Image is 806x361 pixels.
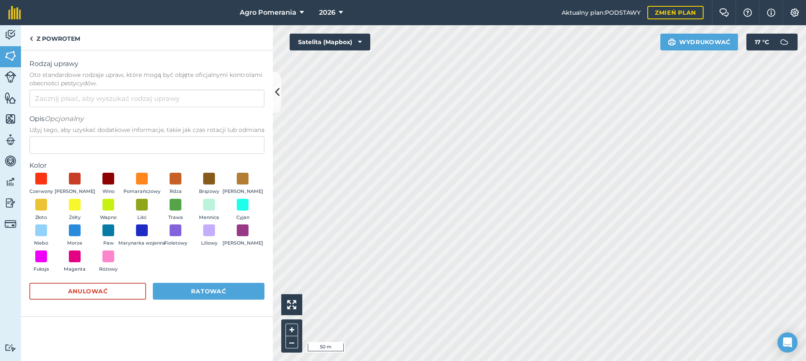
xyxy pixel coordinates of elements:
button: – [285,336,298,348]
input: Zacznij pisać, aby wyszukać rodzaj uprawy [29,90,264,107]
font: : [604,9,605,16]
button: Brązowy [197,173,221,195]
font: Anulować [68,287,108,295]
font: Pomarańczowy [123,188,160,194]
button: Złoto [29,199,53,221]
font: Cyjan [236,214,249,220]
img: Cztery strzałki, jedna skierowana w lewy górny róg, jedna w prawy górny róg, jedna w prawy dolny ... [287,300,296,309]
button: Wapno [97,199,120,221]
font: Wino [102,188,115,194]
font: Paw [103,240,114,246]
img: svg+xml;base64,PHN2ZyB4bWxucz0iaHR0cDovL3d3dy53My5vcmcvMjAwMC9zdmciIHdpZHRoPSIxNyIgaGVpZ2h0PSIxNy... [767,8,775,18]
div: Otwórz komunikator interkomowy [777,332,798,353]
img: svg+xml;base64,PD94bWwgdmVyc2lvbj0iMS4wIiBlbmNvZGluZz0idXRmLTgiPz4KPCEtLSBHZW5lcmF0b3I6IEFkb2JlIE... [5,155,16,167]
img: Logo fieldmargin [8,6,21,19]
font: Złoto [35,214,47,220]
img: Ikona znaku zapytania [743,8,753,17]
button: Anulować [29,283,146,300]
font: Liść [137,214,147,220]
button: + [285,324,298,336]
button: Wino [97,173,120,195]
font: Opis [29,115,44,123]
font: Satelita (Mapbox) [298,38,352,46]
button: Fuksja [29,250,53,273]
font: ° [762,38,765,46]
button: [PERSON_NAME] [63,173,86,195]
a: Zmień plan [647,6,704,19]
button: Fioletowy [164,224,187,247]
img: svg+xml;base64,PD94bWwgdmVyc2lvbj0iMS4wIiBlbmNvZGluZz0idXRmLTgiPz4KPCEtLSBHZW5lcmF0b3I6IEFkb2JlIE... [5,344,16,352]
button: Liść [130,199,154,221]
img: svg+xml;base64,PHN2ZyB4bWxucz0iaHR0cDovL3d3dy53My5vcmcvMjAwMC9zdmciIHdpZHRoPSIxOSIgaGVpZ2h0PSIyNC... [668,37,676,47]
button: Paw [97,224,120,247]
font: [PERSON_NAME] [55,188,95,194]
font: Ratować [191,287,226,295]
img: svg+xml;base64,PD94bWwgdmVyc2lvbj0iMS4wIiBlbmNvZGluZz0idXRmLTgiPz4KPCEtLSBHZW5lcmF0b3I6IEFkb2JlIE... [5,29,16,41]
font: Agro Pomerania [240,8,296,16]
button: Morze [63,224,86,247]
button: Różowy [97,250,120,273]
font: PODSTAWY [605,9,641,16]
font: Różowy [99,266,118,272]
button: Wydrukować [660,34,738,50]
font: Fuksja [34,266,49,272]
button: Liliowy [197,224,221,247]
font: Trawa [168,214,183,220]
font: Użyj tego, aby uzyskać dodatkowe informacje, takie jak czas rotacji lub odmiana [29,126,264,134]
img: svg+xml;base64,PHN2ZyB4bWxucz0iaHR0cDovL3d3dy53My5vcmcvMjAwMC9zdmciIHdpZHRoPSI1NiIgaGVpZ2h0PSI2MC... [5,92,16,104]
button: 17 °C [746,34,798,50]
font: Rdza [170,188,182,194]
button: Satelita (Mapbox) [290,34,370,50]
font: 2026 [319,8,335,16]
font: C [765,38,769,46]
a: Z powrotem [21,25,89,50]
font: Liliowy [201,240,217,246]
font: Czerwony [29,188,53,194]
img: svg+xml;base64,PD94bWwgdmVyc2lvbj0iMS4wIiBlbmNvZGluZz0idXRmLTgiPz4KPCEtLSBHZW5lcmF0b3I6IEFkb2JlIE... [5,71,16,83]
font: Wydrukować [679,38,730,46]
button: Magenta [63,250,86,273]
button: Ratować [153,283,264,300]
font: Wapno [100,214,117,220]
button: Niebo [29,224,53,247]
button: Pomarańczowy [130,173,154,195]
font: Rodzaj uprawy [29,60,79,68]
img: svg+xml;base64,PHN2ZyB4bWxucz0iaHR0cDovL3d3dy53My5vcmcvMjAwMC9zdmciIHdpZHRoPSI1NiIgaGVpZ2h0PSI2MC... [5,50,16,62]
button: Marynarka wojenna [130,224,154,247]
font: Opcjonalny [44,115,84,123]
img: svg+xml;base64,PD94bWwgdmVyc2lvbj0iMS4wIiBlbmNvZGluZz0idXRmLTgiPz4KPCEtLSBHZW5lcmF0b3I6IEFkb2JlIE... [5,218,16,230]
button: [PERSON_NAME] [231,224,254,247]
font: Magenta [64,266,86,272]
button: Cyjan [231,199,254,221]
font: Zmień plan [655,9,696,16]
img: svg+xml;base64,PHN2ZyB4bWxucz0iaHR0cDovL3d3dy53My5vcmcvMjAwMC9zdmciIHdpZHRoPSI5IiBoZWlnaHQ9IjI0Ii... [29,34,33,44]
font: Marynarka wojenna [118,240,166,246]
button: Żółty [63,199,86,221]
font: Fioletowy [164,240,187,246]
font: 17 [755,38,761,46]
img: svg+xml;base64,PD94bWwgdmVyc2lvbj0iMS4wIiBlbmNvZGluZz0idXRmLTgiPz4KPCEtLSBHZW5lcmF0b3I6IEFkb2JlIE... [5,176,16,188]
font: Mennica [199,214,219,220]
button: Trawa [164,199,187,221]
img: Dwa dymki nachodzące na lewy dymek na pierwszym planie [719,8,729,17]
font: [PERSON_NAME] [222,188,263,194]
button: [PERSON_NAME] [231,173,254,195]
font: Morze [67,240,82,246]
font: Niebo [34,240,48,246]
font: Oto standardowe rodzaje upraw, które mogą być objęte oficjalnymi kontrolami obecności pestycydów. [29,71,262,87]
font: Kolor [29,161,47,169]
font: Żółty [69,214,80,220]
img: svg+xml;base64,PHN2ZyB4bWxucz0iaHR0cDovL3d3dy53My5vcmcvMjAwMC9zdmciIHdpZHRoPSI1NiIgaGVpZ2h0PSI2MC... [5,113,16,125]
button: Czerwony [29,173,53,195]
img: svg+xml;base64,PD94bWwgdmVyc2lvbj0iMS4wIiBlbmNvZGluZz0idXRmLTgiPz4KPCEtLSBHZW5lcmF0b3I6IEFkb2JlIE... [5,197,16,209]
font: Aktualny plan [562,9,604,16]
font: Brązowy [199,188,219,194]
img: Ikona koła zębatego [790,8,800,17]
img: svg+xml;base64,PD94bWwgdmVyc2lvbj0iMS4wIiBlbmNvZGluZz0idXRmLTgiPz4KPCEtLSBHZW5lcmF0b3I6IEFkb2JlIE... [5,134,16,146]
font: [PERSON_NAME] [222,240,263,246]
img: svg+xml;base64,PD94bWwgdmVyc2lvbj0iMS4wIiBlbmNvZGluZz0idXRmLTgiPz4KPCEtLSBHZW5lcmF0b3I6IEFkb2JlIE... [776,34,793,50]
button: Rdza [164,173,187,195]
button: Mennica [197,199,221,221]
font: Z powrotem [37,35,80,42]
